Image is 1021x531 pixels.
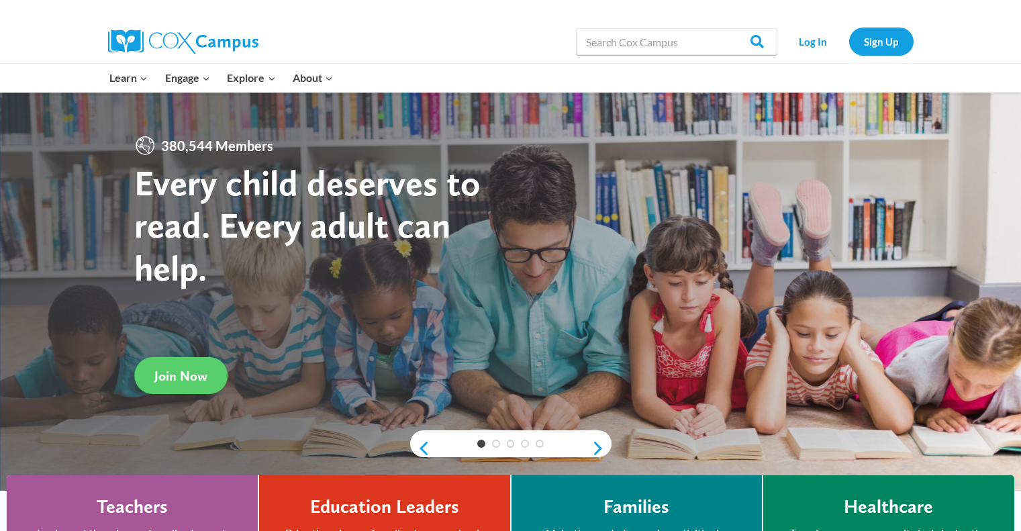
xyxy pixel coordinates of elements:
[507,440,515,448] a: 3
[109,69,148,87] span: Learn
[536,440,544,448] a: 5
[165,69,210,87] span: Engage
[844,495,933,518] h4: Healthcare
[101,64,342,92] nav: Primary Navigation
[784,28,842,55] a: Log In
[477,440,485,448] a: 1
[492,440,500,448] a: 2
[134,161,481,289] strong: Every child deserves to read. Every adult can help.
[576,28,777,55] input: Search Cox Campus
[227,69,275,87] span: Explore
[154,368,207,384] span: Join Now
[591,440,612,456] a: next
[108,30,258,54] img: Cox Campus
[410,435,612,462] div: content slider buttons
[293,69,333,87] span: About
[784,28,914,55] nav: Secondary Navigation
[521,440,529,448] a: 4
[849,28,914,55] a: Sign Up
[310,495,459,518] h4: Education Leaders
[410,440,430,456] a: previous
[97,495,168,518] h4: Teachers
[134,357,228,394] a: Join Now
[156,135,279,156] span: 380,544 Members
[603,495,669,518] h4: Families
